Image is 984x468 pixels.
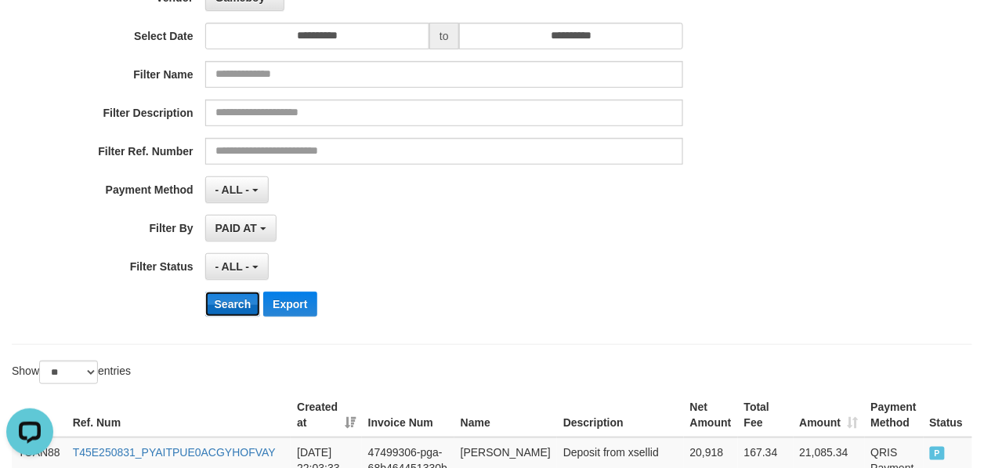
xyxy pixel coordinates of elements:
th: Created at: activate to sort column ascending [291,393,362,437]
span: - ALL - [215,260,250,273]
button: - ALL - [205,253,269,280]
button: Export [263,292,317,317]
a: T45E250831_PYAITPUE0ACGYHOFVAY [73,446,276,459]
th: Payment Method [865,393,924,437]
th: Net Amount [684,393,738,437]
button: Open LiveChat chat widget [6,6,53,53]
label: Show entries [12,361,131,384]
span: - ALL - [215,183,250,196]
span: to [429,23,459,49]
button: - ALL - [205,176,269,203]
span: PAID AT [215,222,257,234]
span: PAID [930,447,946,460]
button: PAID AT [205,215,277,241]
th: Name [454,393,557,437]
th: Invoice Num [362,393,454,437]
th: Ref. Num [67,393,291,437]
th: Game [12,393,67,437]
th: Total Fee [738,393,794,437]
button: Search [205,292,261,317]
th: Status [924,393,972,437]
th: Description [557,393,684,437]
select: Showentries [39,361,98,384]
th: Amount: activate to sort column ascending [794,393,865,437]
